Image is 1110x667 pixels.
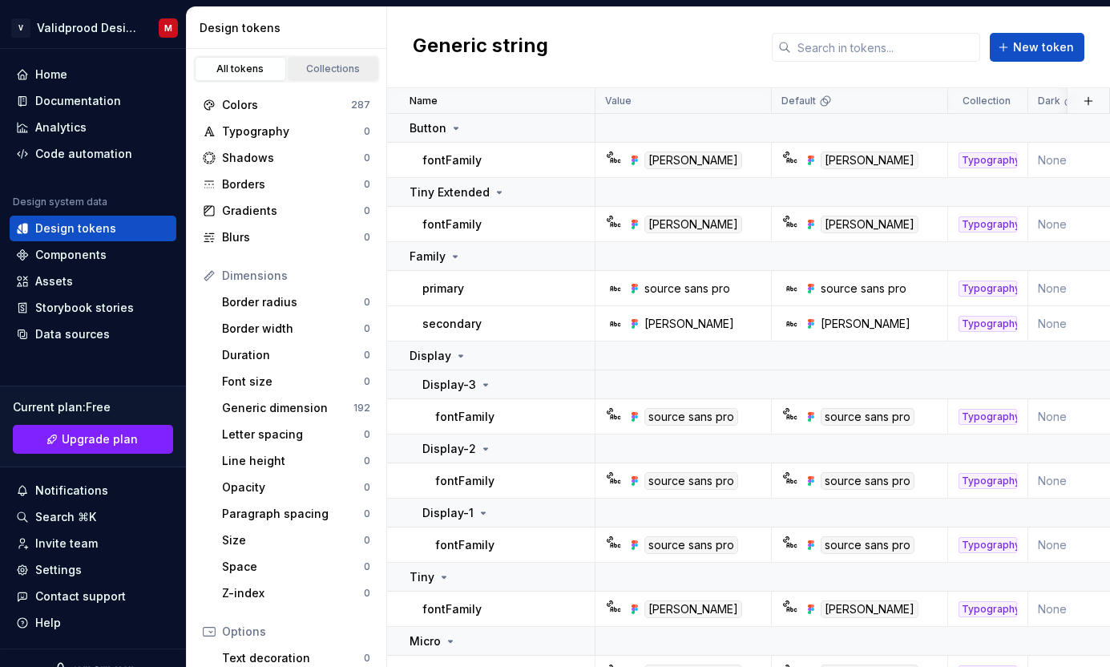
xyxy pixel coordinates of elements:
div: Search ⌘K [35,509,96,525]
p: Display-2 [422,441,476,457]
div: 0 [364,296,370,309]
a: Duration0 [216,342,377,368]
div: source sans pro [644,536,738,554]
p: fontFamily [435,537,494,553]
div: [PERSON_NAME] [821,152,918,169]
div: Invite team [35,536,98,552]
div: source sans pro [644,472,738,490]
div: Validprood Design System [37,20,139,36]
div: Font size [222,374,364,390]
div: Generic dimension [222,400,353,416]
div: Gradients [222,203,364,219]
div: Assets [35,273,73,289]
button: Search ⌘K [10,504,176,530]
p: Display-3 [422,377,476,393]
div: Current plan : Free [13,399,173,415]
div: Typography [959,601,1017,617]
div: source sans pro [644,408,738,426]
a: Typography0 [196,119,377,144]
a: Analytics [10,115,176,140]
div: Typography [959,316,1017,332]
div: 192 [353,402,370,414]
a: Borders0 [196,172,377,197]
p: Display [410,348,451,364]
a: Line height0 [216,448,377,474]
a: Design tokens [10,216,176,241]
div: Typography [959,216,1017,232]
button: New token [990,33,1084,62]
a: Upgrade plan [13,425,173,454]
div: Notifications [35,483,108,499]
div: Data sources [35,326,110,342]
div: source sans pro [644,281,730,297]
div: Typography [959,537,1017,553]
div: Opacity [222,479,364,495]
div: Help [35,615,61,631]
a: Letter spacing0 [216,422,377,447]
div: Home [35,67,67,83]
div: Colors [222,97,351,113]
div: [PERSON_NAME] [821,600,918,618]
p: primary [422,281,464,297]
p: Tiny Extended [410,184,490,200]
div: source sans pro [821,281,906,297]
a: Data sources [10,321,176,347]
div: Documentation [35,93,121,109]
p: Tiny [410,569,434,585]
p: Micro [410,633,441,649]
div: Border width [222,321,364,337]
div: All tokens [200,63,281,75]
div: 0 [364,534,370,547]
button: VValidprood Design SystemM [3,10,183,45]
div: 0 [364,560,370,573]
a: Generic dimension192 [216,395,377,421]
a: Home [10,62,176,87]
div: 0 [364,204,370,217]
div: Options [222,624,370,640]
div: [PERSON_NAME] [644,216,742,233]
p: fontFamily [435,473,494,489]
p: secondary [422,316,482,332]
p: fontFamily [422,216,482,232]
div: 0 [364,231,370,244]
div: Duration [222,347,364,363]
a: Size0 [216,528,377,553]
p: Collection [963,95,1011,107]
p: Family [410,249,446,265]
div: 0 [364,507,370,520]
div: Typography [959,409,1017,425]
a: Border radius0 [216,289,377,315]
div: source sans pro [821,536,914,554]
p: fontFamily [422,601,482,617]
div: Space [222,559,364,575]
div: Storybook stories [35,300,134,316]
p: fontFamily [435,409,494,425]
div: Size [222,532,364,548]
a: Invite team [10,531,176,556]
div: Typography [959,473,1017,489]
button: Contact support [10,584,176,609]
div: 287 [351,99,370,111]
a: Paragraph spacing0 [216,501,377,527]
div: Typography [222,123,364,139]
div: Design tokens [200,20,380,36]
div: [PERSON_NAME] [644,600,742,618]
div: Blurs [222,229,364,245]
div: Dimensions [222,268,370,284]
div: 0 [364,428,370,441]
a: Shadows0 [196,145,377,171]
div: Code automation [35,146,132,162]
div: 0 [364,587,370,600]
div: Collections [293,63,373,75]
a: Assets [10,269,176,294]
a: Font size0 [216,369,377,394]
a: Space0 [216,554,377,580]
a: Components [10,242,176,268]
div: Typography [959,152,1017,168]
div: [PERSON_NAME] [821,216,918,233]
div: Analytics [35,119,87,135]
a: Blurs0 [196,224,377,250]
div: 0 [364,481,370,494]
p: Name [410,95,438,107]
div: Shadows [222,150,364,166]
